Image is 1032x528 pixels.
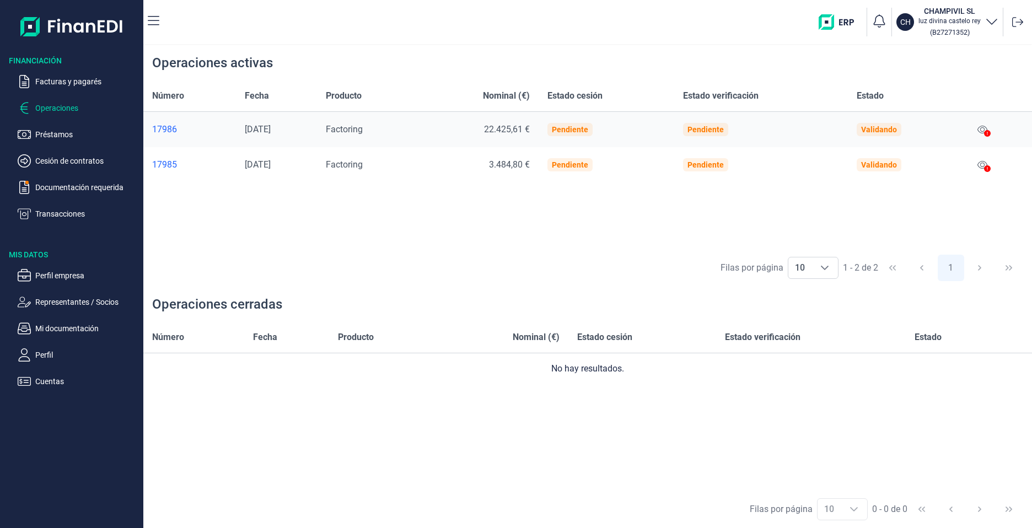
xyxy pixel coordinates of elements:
span: Producto [326,89,362,103]
button: Préstamos [18,128,139,141]
div: Filas por página [750,503,813,516]
button: Next Page [966,496,993,522]
h3: CHAMPIVIL SL [918,6,981,17]
div: Pendiente [552,160,588,169]
a: 17985 [152,159,227,170]
button: Transacciones [18,207,139,220]
span: Fecha [245,89,269,103]
p: Documentación requerida [35,181,139,194]
button: Perfil [18,348,139,362]
button: First Page [909,496,935,522]
button: Last Page [996,255,1022,281]
button: Page 1 [938,255,964,281]
div: No hay resultados. [152,362,1023,375]
p: luz divina castelo rey [918,17,981,25]
div: Choose [841,499,867,520]
button: Operaciones [18,101,139,115]
span: 0 - 0 de 0 [872,505,907,514]
span: Nominal (€) [483,89,530,103]
div: [DATE] [245,159,308,170]
span: Número [152,331,184,344]
span: 3.484,80 € [489,159,530,170]
a: 17986 [152,124,227,135]
p: Perfil [35,348,139,362]
div: Operaciones cerradas [152,295,282,313]
p: Transacciones [35,207,139,220]
p: Facturas y pagarés [35,75,139,88]
button: Facturas y pagarés [18,75,139,88]
div: Pendiente [687,125,724,134]
span: Estado [915,331,942,344]
div: Validando [861,160,897,169]
p: Perfil empresa [35,269,139,282]
button: Perfil empresa [18,269,139,282]
p: Operaciones [35,101,139,115]
span: Estado cesión [547,89,603,103]
img: erp [819,14,862,30]
span: 1 - 2 de 2 [843,263,878,272]
div: Operaciones activas [152,54,273,72]
span: Estado verificación [725,331,800,344]
p: Préstamos [35,128,139,141]
span: Estado [857,89,884,103]
button: CHCHAMPIVIL SLluz divina castelo rey(B27271352) [896,6,998,39]
button: Cesión de contratos [18,154,139,168]
span: Nominal (€) [513,331,560,344]
div: Pendiente [687,160,724,169]
button: First Page [879,255,906,281]
button: Previous Page [938,496,964,522]
button: Representantes / Socios [18,295,139,309]
p: CH [900,17,911,28]
button: Previous Page [909,255,935,281]
button: Documentación requerida [18,181,139,194]
span: Fecha [253,331,277,344]
img: Logo de aplicación [20,9,123,44]
button: Mi documentación [18,322,139,335]
button: Cuentas [18,375,139,388]
span: 22.425,61 € [484,124,530,134]
p: Cuentas [35,375,139,388]
button: Next Page [966,255,993,281]
div: [DATE] [245,124,308,135]
p: Representantes / Socios [35,295,139,309]
div: Validando [861,125,897,134]
p: Mi documentación [35,322,139,335]
span: Número [152,89,184,103]
small: Copiar cif [930,28,970,36]
span: 10 [788,257,811,278]
div: Filas por página [721,261,783,274]
div: Pendiente [552,125,588,134]
button: Last Page [996,496,1022,522]
div: Choose [811,257,838,278]
span: Estado cesión [577,331,632,344]
p: Cesión de contratos [35,154,139,168]
span: Factoring [326,159,363,170]
span: Estado verificación [683,89,759,103]
span: Factoring [326,124,363,134]
span: Producto [338,331,374,344]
